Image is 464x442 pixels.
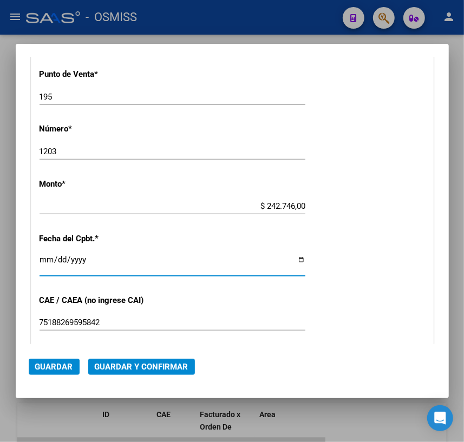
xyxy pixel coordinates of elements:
[40,123,155,135] p: Número
[40,178,155,190] p: Monto
[40,68,155,81] p: Punto de Venta
[40,233,155,245] p: Fecha del Cpbt.
[40,294,155,307] p: CAE / CAEA (no ingrese CAI)
[88,359,195,375] button: Guardar y Confirmar
[427,405,453,431] div: Open Intercom Messenger
[29,359,80,375] button: Guardar
[35,362,73,372] span: Guardar
[95,362,188,372] span: Guardar y Confirmar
